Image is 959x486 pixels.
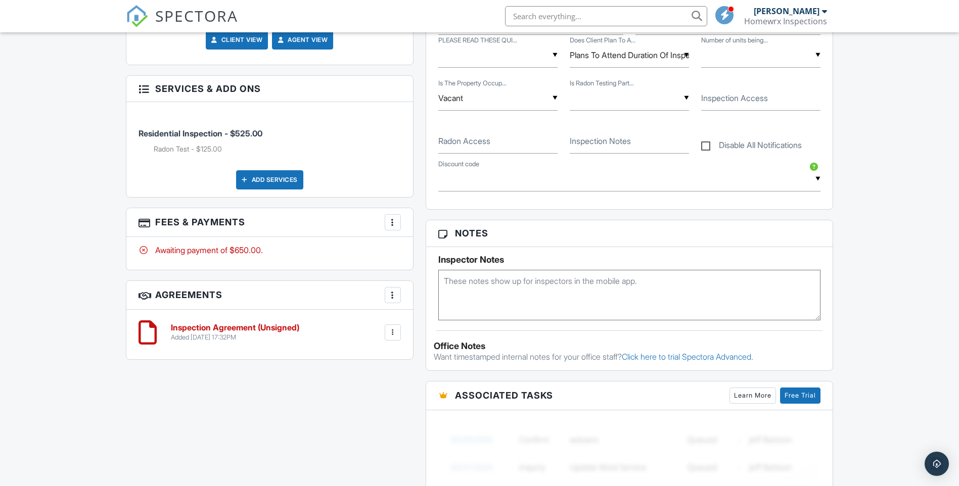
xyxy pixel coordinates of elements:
img: The Best Home Inspection Software - Spectora [126,5,148,27]
a: Click here to trial Spectora Advanced. [622,352,753,362]
label: Discount code [438,160,479,169]
label: Is The Property Occupied? [438,79,507,88]
label: PLEASE READ THESE QUICK HELPFUL INSTRUCTIONS: [438,36,517,45]
a: Inspection Agreement (Unsigned) Added [DATE] 17:32PM [171,323,299,341]
h3: Notes [426,220,833,247]
div: [PERSON_NAME] [754,6,819,16]
a: Client View [209,35,263,45]
p: Want timestamped internal notes for your office staff? [434,351,826,362]
div: Added [DATE] 17:32PM [171,333,299,342]
a: Learn More [729,387,776,404]
div: Awaiting payment of $650.00. [139,245,401,256]
input: Inspection Notes [570,129,689,154]
label: Disable All Notifications [701,140,802,153]
a: Free Trial [780,387,820,404]
a: SPECTORA [126,14,238,35]
span: Associated Tasks [455,388,553,402]
div: Open Intercom Messenger [925,452,949,476]
label: Number of units being purchased [701,36,768,45]
a: Agent View [276,35,328,45]
h6: Inspection Agreement (Unsigned) [171,323,299,332]
span: Residential Inspection - $525.00 [139,128,262,138]
h5: Inspector Notes [438,255,821,265]
label: Does Client Plan To Attend? [570,36,635,45]
li: Service: Residential Inspection [139,110,401,162]
h3: Agreements [126,281,413,310]
input: Search everything... [505,6,707,26]
label: Radon Access [438,135,490,147]
h3: Services & Add ons [126,76,413,102]
h3: Fees & Payments [126,208,413,237]
div: Homewrx Inspections [744,16,827,26]
label: Inspection Access [701,92,768,104]
label: Is Radon Testing Part Of Your Agreement With The Seller? [570,79,634,88]
span: SPECTORA [155,5,238,26]
div: Add Services [236,170,303,189]
li: Add on: Radon Test [154,144,401,154]
input: Radon Access [438,129,558,154]
input: Inspection Access [701,86,820,111]
div: Office Notes [434,341,826,351]
label: Inspection Notes [570,135,631,147]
